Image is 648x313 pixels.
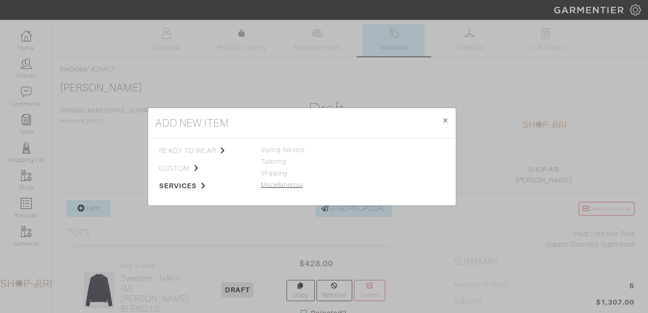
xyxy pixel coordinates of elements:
[159,181,248,191] span: services
[261,146,305,153] span: Styling Service
[159,163,248,174] span: custom
[261,170,287,177] a: Shipping
[261,158,286,165] a: Tailoring
[155,115,229,131] h4: add new item
[261,181,303,188] a: Miscellaneous
[159,145,248,156] span: ready to wear
[442,114,449,126] span: ×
